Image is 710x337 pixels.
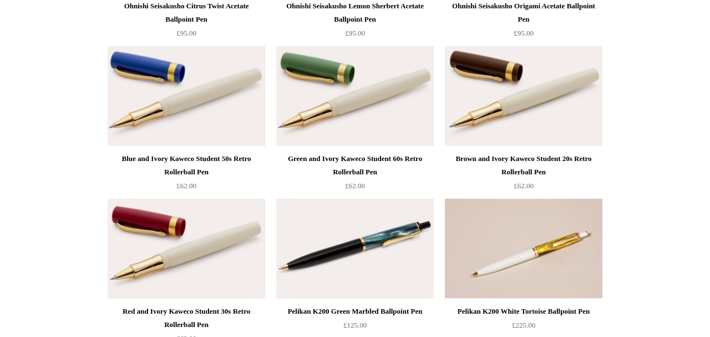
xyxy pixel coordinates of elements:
[176,182,196,190] span: £62.00
[110,152,262,179] div: Blue and Ivory Kaweco Student 50s Retro Rollerball Pen
[110,305,262,331] div: Red and Ivory Kaweco Student 30s Retro Rollerball Pen
[276,46,434,146] a: Green and Ivory Kaweco Student 60s Retro Rollerball Pen Green and Ivory Kaweco Student 60s Retro ...
[276,152,434,198] a: Green and Ivory Kaweco Student 60s Retro Rollerball Pen £62.00
[276,199,434,299] img: Pelikan K200 Green Marbled Ballpoint Pen
[108,152,265,198] a: Blue and Ivory Kaweco Student 50s Retro Rollerball Pen £62.00
[108,199,265,299] a: Red and Ivory Kaweco Student 30s Retro Rollerball Pen Red and Ivory Kaweco Student 30s Retro Roll...
[445,46,602,146] a: Brown and Ivory Kaweco Student 20s Retro Rollerball Pen Brown and Ivory Kaweco Student 20s Retro ...
[514,29,534,37] span: £95.00
[108,46,265,146] a: Blue and Ivory Kaweco Student 50s Retro Rollerball Pen Blue and Ivory Kaweco Student 50s Retro Ro...
[445,199,602,299] a: Pelikan K200 White Tortoise Ballpoint Pen Pelikan K200 White Tortoise Ballpoint Pen
[445,46,602,146] img: Brown and Ivory Kaweco Student 20s Retro Rollerball Pen
[176,29,196,37] span: £95.00
[276,46,434,146] img: Green and Ivory Kaweco Student 60s Retro Rollerball Pen
[276,199,434,299] a: Pelikan K200 Green Marbled Ballpoint Pen Pelikan K200 Green Marbled Ballpoint Pen
[448,152,600,179] div: Brown and Ivory Kaweco Student 20s Retro Rollerball Pen
[445,199,602,299] img: Pelikan K200 White Tortoise Ballpoint Pen
[108,199,265,299] img: Red and Ivory Kaweco Student 30s Retro Rollerball Pen
[448,305,600,318] div: Pelikan K200 White Tortoise Ballpoint Pen
[512,321,535,329] span: £225.00
[279,152,431,179] div: Green and Ivory Kaweco Student 60s Retro Rollerball Pen
[345,29,365,37] span: £95.00
[343,321,367,329] span: £125.00
[279,305,431,318] div: Pelikan K200 Green Marbled Ballpoint Pen
[345,182,365,190] span: £62.00
[514,182,534,190] span: £62.00
[445,152,602,198] a: Brown and Ivory Kaweco Student 20s Retro Rollerball Pen £62.00
[108,46,265,146] img: Blue and Ivory Kaweco Student 50s Retro Rollerball Pen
